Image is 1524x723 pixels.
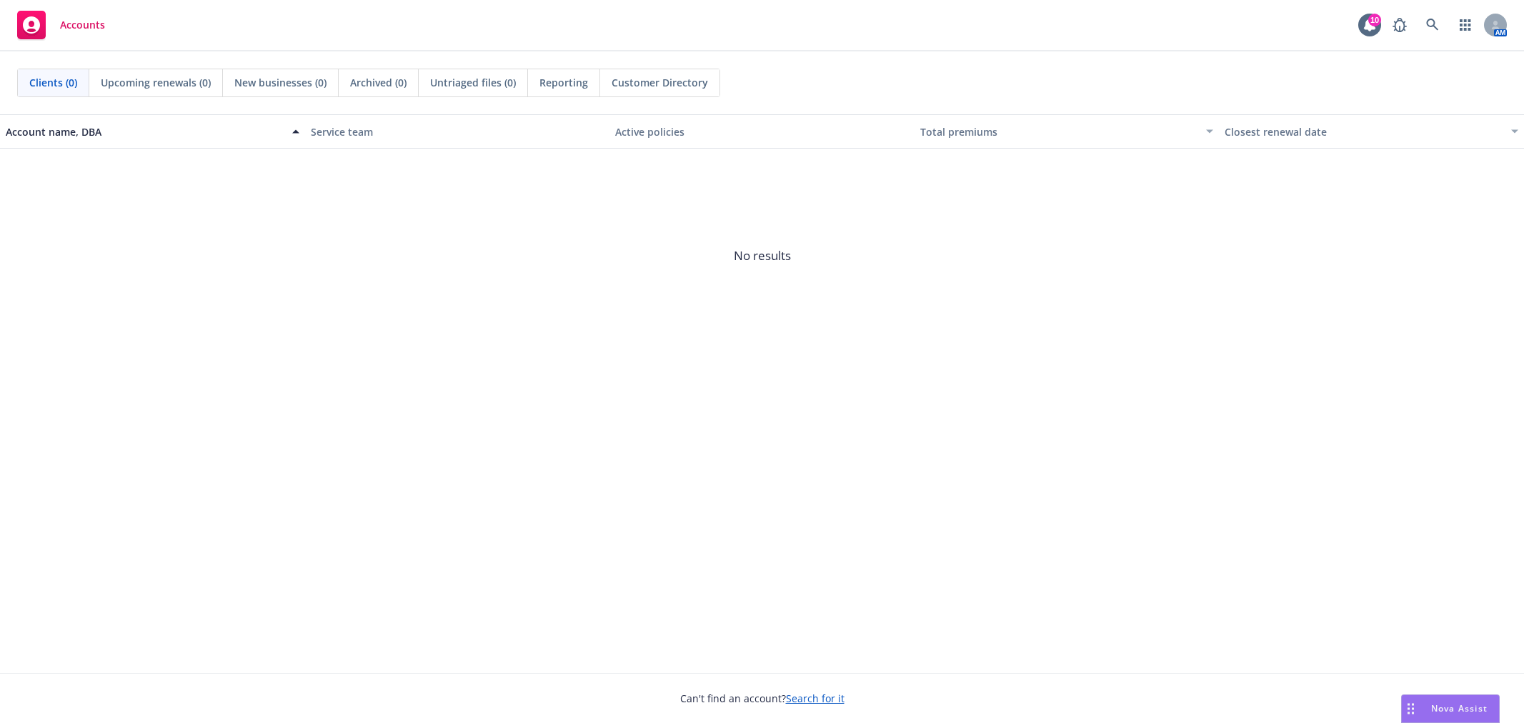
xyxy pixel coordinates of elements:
a: Switch app [1451,11,1480,39]
a: Report a Bug [1385,11,1414,39]
div: Service team [311,124,604,139]
span: Clients (0) [29,75,77,90]
span: Can't find an account? [680,691,845,706]
div: 10 [1368,14,1381,26]
span: Reporting [539,75,588,90]
a: Search [1418,11,1447,39]
a: Search for it [786,692,845,705]
div: Account name, DBA [6,124,284,139]
button: Closest renewal date [1219,114,1524,149]
button: Nova Assist [1401,694,1500,723]
div: Total premiums [920,124,1198,139]
span: Upcoming renewals (0) [101,75,211,90]
span: New businesses (0) [234,75,327,90]
div: Closest renewal date [1225,124,1503,139]
div: Active policies [615,124,909,139]
span: Customer Directory [612,75,708,90]
span: Untriaged files (0) [430,75,516,90]
div: Drag to move [1402,695,1420,722]
button: Active policies [609,114,915,149]
button: Service team [305,114,610,149]
button: Total premiums [915,114,1220,149]
span: Archived (0) [350,75,407,90]
a: Accounts [11,5,111,45]
span: Nova Assist [1431,702,1488,714]
span: Accounts [60,19,105,31]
